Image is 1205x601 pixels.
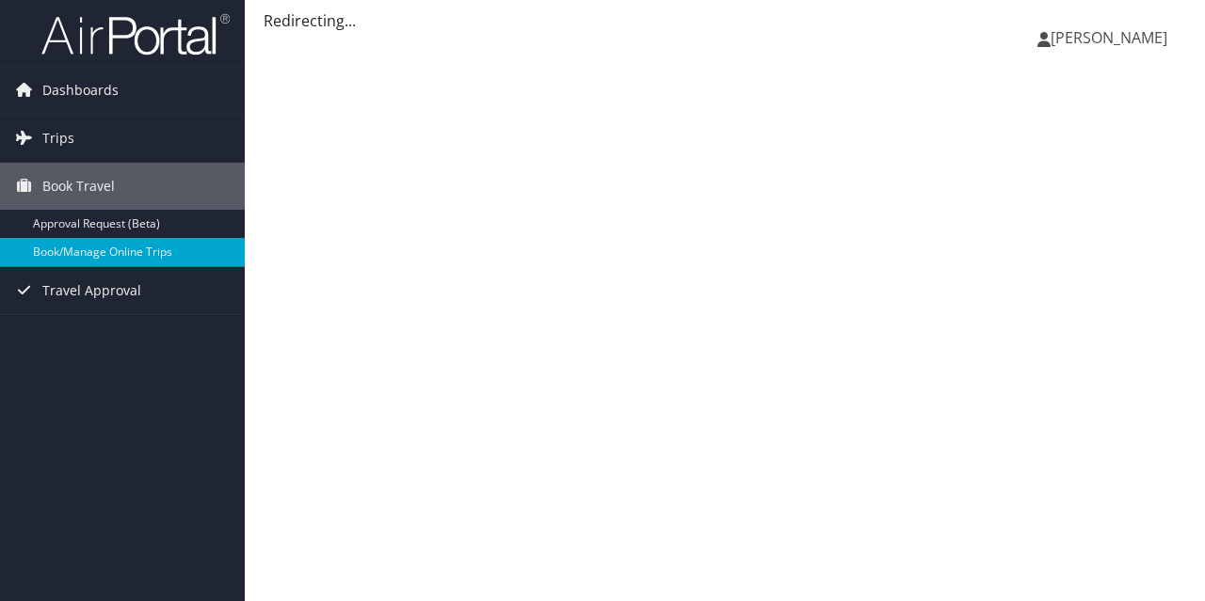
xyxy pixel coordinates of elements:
span: Book Travel [42,163,115,210]
span: Trips [42,115,74,162]
a: [PERSON_NAME] [1037,9,1186,66]
img: airportal-logo.png [41,12,230,56]
div: Redirecting... [264,9,1186,32]
span: Dashboards [42,67,119,114]
span: [PERSON_NAME] [1051,27,1167,48]
span: Travel Approval [42,267,141,314]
